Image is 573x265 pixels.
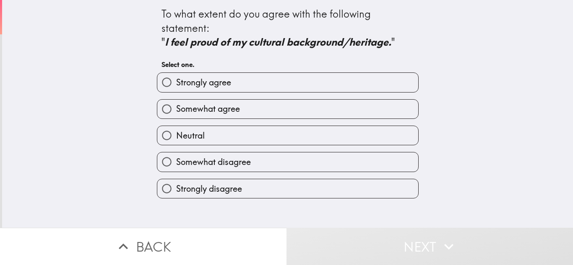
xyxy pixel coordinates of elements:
span: Somewhat agree [176,103,240,115]
h6: Select one. [161,60,414,69]
button: Strongly disagree [157,179,418,198]
button: Somewhat disagree [157,152,418,171]
span: Strongly agree [176,77,231,88]
div: To what extent do you agree with the following statement: " " [161,7,414,49]
button: Next [286,228,573,265]
i: I feel proud of my cultural background/heritage. [165,36,391,48]
button: Somewhat agree [157,100,418,118]
span: Somewhat disagree [176,156,251,168]
span: Strongly disagree [176,183,242,195]
button: Strongly agree [157,73,418,92]
button: Neutral [157,126,418,145]
span: Neutral [176,130,205,142]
